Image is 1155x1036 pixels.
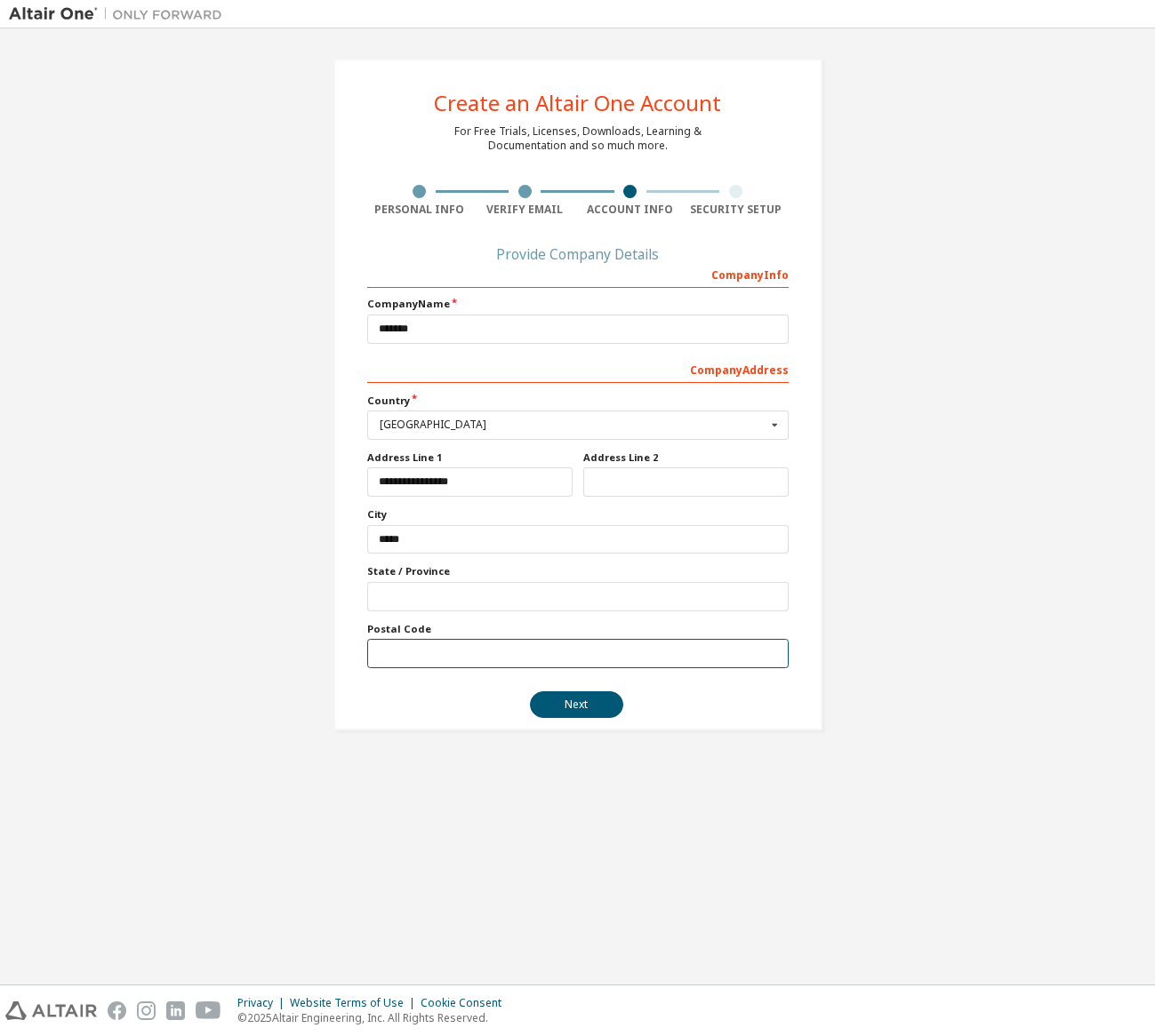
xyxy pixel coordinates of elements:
[530,691,623,718] button: Next
[472,203,578,217] div: Verify Email
[108,1001,126,1020] img: facebook.svg
[290,996,421,1010] div: Website Terms of Use
[367,450,573,465] label: Address Line 1
[237,996,290,1010] div: Privacy
[367,564,789,578] label: State / Province
[9,5,231,23] img: Altair One
[367,622,789,636] label: Postal Code
[237,1010,512,1025] p: © 2025 Altair Engineering, Inc. All Rights Reserved.
[367,249,789,259] div: Provide Company Details
[367,259,789,288] div: Company Info
[421,996,512,1010] div: Cookie Consent
[137,1001,156,1020] img: instagram.svg
[683,203,789,217] div: Security Setup
[367,507,789,522] label: City
[434,92,721,114] div: Create an Altair One Account
[5,1001,97,1020] img: altair_logo.svg
[367,394,789,408] label: Country
[583,450,789,465] label: Address Line 2
[196,1001,221,1020] img: youtube.svg
[367,355,789,383] div: Company Address
[367,203,473,217] div: Personal Info
[380,419,766,430] div: [GEOGRAPHIC_DATA]
[166,1001,185,1020] img: linkedin.svg
[578,203,684,217] div: Account Info
[367,297,789,311] label: Company Name
[454,124,702,153] div: For Free Trials, Licenses, Downloads, Learning & Documentation and so much more.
